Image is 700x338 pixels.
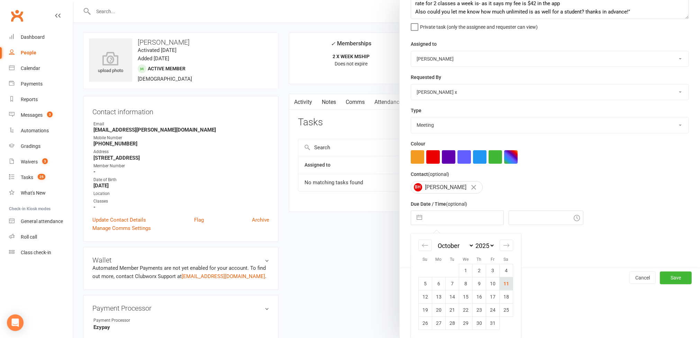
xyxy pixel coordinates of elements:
div: Automations [21,128,49,133]
td: Wednesday, October 15, 2025 [459,290,472,303]
div: People [21,50,36,55]
small: Su [422,257,427,262]
label: Type [411,107,421,114]
span: 3 [47,112,53,117]
td: Friday, October 10, 2025 [486,277,499,290]
td: Monday, October 27, 2025 [432,317,445,330]
a: People [9,45,73,61]
td: Tuesday, October 14, 2025 [445,290,459,303]
td: Thursday, October 23, 2025 [472,303,486,317]
div: Dashboard [21,34,45,40]
td: Tuesday, October 28, 2025 [445,317,459,330]
td: Saturday, October 18, 2025 [499,290,513,303]
div: Tasks [21,175,33,180]
button: Cancel [629,272,656,284]
label: Colour [411,140,425,148]
div: Messages [21,112,43,118]
small: (optional) [446,201,467,207]
div: Open Intercom Messenger [7,314,24,331]
small: Th [476,257,481,262]
td: Thursday, October 9, 2025 [472,277,486,290]
small: Sa [503,257,508,262]
td: Sunday, October 19, 2025 [418,303,432,317]
span: Private task (only the assignee and requester can view) [420,22,538,30]
td: Thursday, October 30, 2025 [472,317,486,330]
div: What's New [21,190,46,196]
a: Dashboard [9,29,73,45]
a: Gradings [9,139,73,154]
div: Waivers [21,159,38,164]
a: Reports [9,92,73,107]
div: Calendar [411,233,521,338]
small: Tu [450,257,454,262]
a: Roll call [9,229,73,245]
td: Saturday, October 25, 2025 [499,303,513,317]
small: We [463,257,469,262]
small: Mo [435,257,442,262]
td: Sunday, October 5, 2025 [418,277,432,290]
a: Class kiosk mode [9,245,73,260]
div: Move forward to switch to the next month. [500,240,513,251]
a: What's New [9,185,73,201]
div: General attendance [21,219,63,224]
div: Class check-in [21,250,51,255]
td: Thursday, October 2, 2025 [472,264,486,277]
div: Roll call [21,234,37,240]
td: Saturday, October 4, 2025 [499,264,513,277]
div: Reports [21,97,38,102]
a: Automations [9,123,73,139]
td: Wednesday, October 8, 2025 [459,277,472,290]
td: Wednesday, October 1, 2025 [459,264,472,277]
td: Monday, October 20, 2025 [432,303,445,317]
a: Calendar [9,61,73,76]
div: [PERSON_NAME] [411,181,483,194]
td: Thursday, October 16, 2025 [472,290,486,303]
a: General attendance kiosk mode [9,214,73,229]
div: Move backward to switch to the previous month. [418,240,432,251]
a: Clubworx [8,7,26,24]
td: Friday, October 17, 2025 [486,290,499,303]
label: Assigned to [411,40,437,48]
td: Saturday, October 11, 2025 [499,277,513,290]
td: Sunday, October 26, 2025 [418,317,432,330]
td: Wednesday, October 22, 2025 [459,303,472,317]
a: Payments [9,76,73,92]
label: Contact [411,170,449,178]
div: Gradings [21,143,40,149]
label: Due Date / Time [411,200,467,208]
td: Tuesday, October 21, 2025 [445,303,459,317]
a: Tasks 25 [9,170,73,185]
div: Calendar [21,65,40,71]
span: BH [414,183,422,192]
td: Friday, October 24, 2025 [486,303,499,317]
small: (optional) [428,171,449,177]
td: Monday, October 13, 2025 [432,290,445,303]
a: Messages 3 [9,107,73,123]
label: Email preferences [411,232,451,239]
td: Friday, October 31, 2025 [486,317,499,330]
a: Waivers 3 [9,154,73,170]
button: Save [660,272,692,284]
small: Fr [491,257,494,262]
label: Requested By [411,73,441,81]
div: Payments [21,81,43,87]
span: 25 [38,174,45,180]
span: 3 [42,158,48,164]
td: Wednesday, October 29, 2025 [459,317,472,330]
td: Tuesday, October 7, 2025 [445,277,459,290]
td: Sunday, October 12, 2025 [418,290,432,303]
td: Friday, October 3, 2025 [486,264,499,277]
td: Monday, October 6, 2025 [432,277,445,290]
